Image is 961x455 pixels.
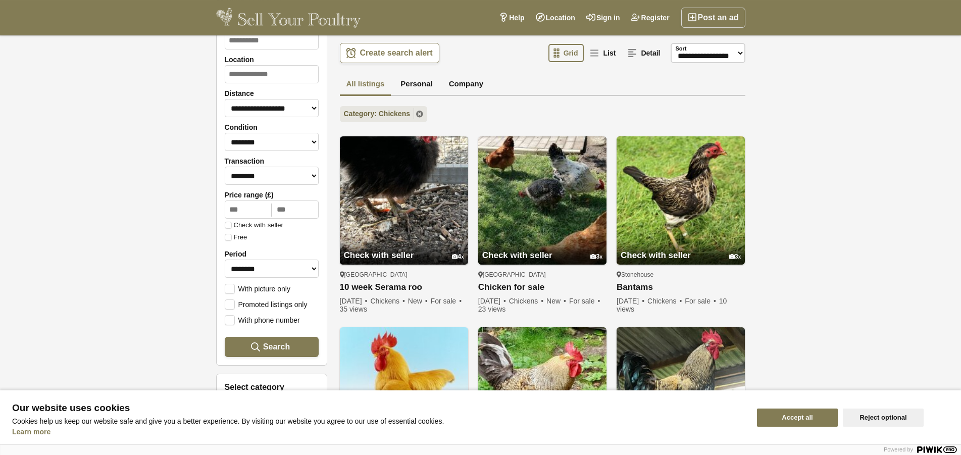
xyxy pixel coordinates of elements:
img: Bantams [617,136,745,265]
img: Chicken for sale [478,136,606,265]
label: Period [225,250,319,258]
span: Powered by [884,446,913,452]
label: Sort [676,44,687,53]
a: Personal [394,73,439,96]
a: List [585,44,622,62]
label: Promoted listings only [225,299,308,309]
div: [GEOGRAPHIC_DATA] [340,271,468,279]
a: Help [493,8,530,28]
label: Condition [225,123,319,131]
a: Check with seller 3 [478,231,606,265]
span: For sale [569,297,601,305]
span: 23 views [478,305,505,313]
div: 4 [452,253,464,261]
button: Reject optional [843,409,924,427]
a: Check with seller 4 [340,231,468,265]
label: Transaction [225,157,319,165]
label: Price range (£) [225,191,319,199]
span: Search [263,342,290,351]
span: Our website uses cookies [12,403,745,413]
span: Chickens [370,297,406,305]
div: [GEOGRAPHIC_DATA] [478,271,606,279]
span: Chickens [509,297,545,305]
span: 10 views [617,297,727,313]
a: Grid [548,44,584,62]
span: For sale [685,297,717,305]
img: 10 week Serama roo [340,136,468,265]
button: Accept all [757,409,838,427]
span: Grid [564,49,578,57]
a: Register [626,8,675,28]
span: Check with seller [621,250,691,260]
a: Company [442,73,490,96]
a: Post an ad [681,8,745,28]
span: For sale [431,297,463,305]
span: Chickens [647,297,683,305]
span: Create search alert [360,48,433,58]
label: With picture only [225,284,290,293]
h3: Select category [225,382,319,392]
a: Check with seller 3 [617,231,745,265]
a: All listings [340,73,391,96]
div: 3 [590,253,602,261]
label: Location [225,56,319,64]
label: Free [225,234,247,241]
a: Learn more [12,428,50,436]
span: [DATE] [478,297,507,305]
a: Detail [623,44,666,62]
a: Bantams [617,282,745,293]
a: Create search alert [340,43,439,63]
a: Chicken for sale [478,282,606,293]
span: [DATE] [340,297,369,305]
label: With phone number [225,315,300,324]
a: Sign in [581,8,626,28]
span: Detail [641,49,660,57]
button: Search [225,337,319,357]
span: New [546,297,567,305]
p: Cookies help us keep our website safe and give you a better experience. By visiting our website y... [12,417,745,425]
div: 3 [729,253,741,261]
span: 35 views [340,305,367,313]
div: Stonehouse [617,271,745,279]
a: Location [530,8,581,28]
label: Distance [225,89,319,97]
span: Check with seller [482,250,552,260]
span: List [603,49,616,57]
a: 10 week Serama roo [340,282,468,293]
a: Category: Chickens [340,106,427,122]
img: Sell Your Poultry [216,8,361,28]
span: [DATE] [617,297,645,305]
span: Check with seller [344,250,414,260]
label: Check with seller [225,222,283,229]
span: New [408,297,429,305]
